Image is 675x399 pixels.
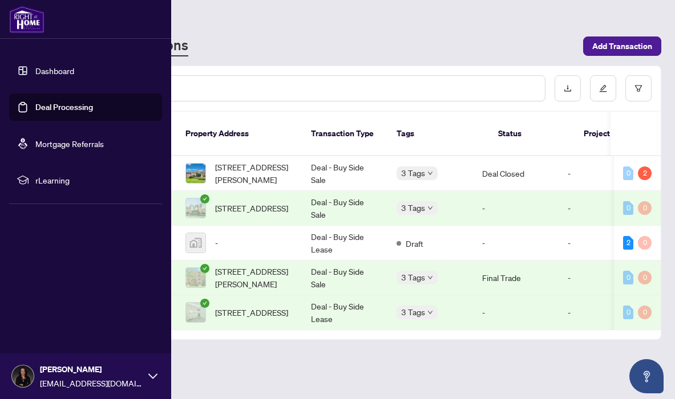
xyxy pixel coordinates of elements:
img: thumbnail-img [186,164,205,183]
span: down [427,205,433,211]
img: thumbnail-img [186,233,205,253]
button: download [555,75,581,101]
div: 0 [623,166,633,180]
div: 2 [638,166,652,180]
div: 0 [638,271,652,284]
th: Tags [387,112,489,156]
span: 3 Tags [401,166,425,180]
td: - [473,226,559,260]
img: thumbnail-img [186,198,205,218]
span: [PERSON_NAME] [40,363,143,376]
td: - [559,226,627,260]
button: filter [625,75,652,101]
td: Deal - Buy Side Sale [302,260,387,295]
a: Deal Processing [35,102,93,112]
div: 0 [623,271,633,284]
div: 0 [623,201,633,215]
button: Open asap [629,359,664,393]
span: download [564,84,572,92]
td: Deal - Buy Side Lease [302,295,387,330]
th: Status [489,112,575,156]
div: 0 [638,236,652,250]
div: 0 [623,306,633,319]
span: rLearning [35,174,154,186]
img: logo [9,6,45,33]
span: [STREET_ADDRESS][PERSON_NAME] [215,265,293,290]
th: Transaction Type [302,112,387,156]
span: Add Transaction [592,37,652,55]
span: edit [599,84,607,92]
span: [EMAIL_ADDRESS][DOMAIN_NAME] [40,377,143,389]
a: Dashboard [35,66,74,76]
td: - [559,191,627,226]
img: thumbnail-img [186,303,205,322]
a: Mortgage Referrals [35,139,104,149]
span: check-circle [200,299,209,308]
span: [STREET_ADDRESS] [215,306,288,319]
button: edit [590,75,616,101]
img: thumbnail-img [186,268,205,287]
span: 3 Tags [401,201,425,214]
td: - [559,260,627,295]
span: down [427,170,433,176]
span: [STREET_ADDRESS][PERSON_NAME] [215,161,293,186]
span: check-circle [200,194,209,203]
td: - [559,295,627,330]
div: 0 [638,201,652,215]
img: Profile Icon [12,365,34,387]
span: down [427,310,433,315]
span: check-circle [200,264,209,273]
button: Add Transaction [583,36,661,56]
td: Deal - Buy Side Sale [302,191,387,226]
td: Deal - Buy Side Sale [302,156,387,191]
td: - [473,295,559,330]
td: - [559,156,627,191]
div: 2 [623,236,633,250]
td: Deal Closed [473,156,559,191]
span: filter [634,84,642,92]
span: Draft [406,237,423,250]
td: Deal - Buy Side Lease [302,226,387,260]
span: 3 Tags [401,306,425,319]
div: 0 [638,306,652,319]
th: Property Address [176,112,302,156]
th: Project Name [575,112,643,156]
span: [STREET_ADDRESS] [215,202,288,214]
span: down [427,275,433,280]
td: - [473,191,559,226]
td: Final Trade [473,260,559,295]
span: 3 Tags [401,271,425,284]
span: - [215,237,218,249]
